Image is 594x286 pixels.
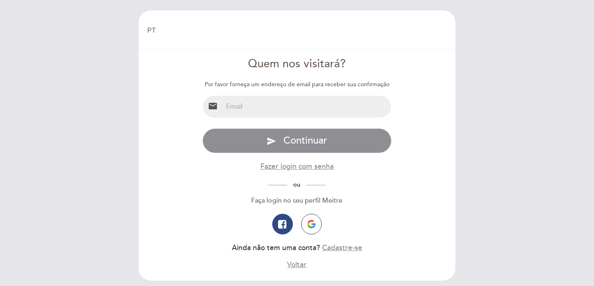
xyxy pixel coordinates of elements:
button: Voltar [287,260,306,270]
button: send Continuar [203,128,392,153]
span: ou [287,181,306,188]
i: email [208,101,218,111]
img: icon-google.png [307,220,316,228]
div: Por favor forneça um endereço de email para receber sua confirmação [203,80,392,89]
input: Email [223,96,391,118]
button: Fazer login com senha [260,161,334,172]
span: Continuar [283,135,327,147]
span: Ainda não tem uma conta? [232,243,320,252]
i: send [266,136,276,146]
div: Quem nos visitará? [203,56,392,72]
button: Cadastre-se [322,243,362,253]
div: Faça login no seu perfil Meitre [203,196,392,206]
